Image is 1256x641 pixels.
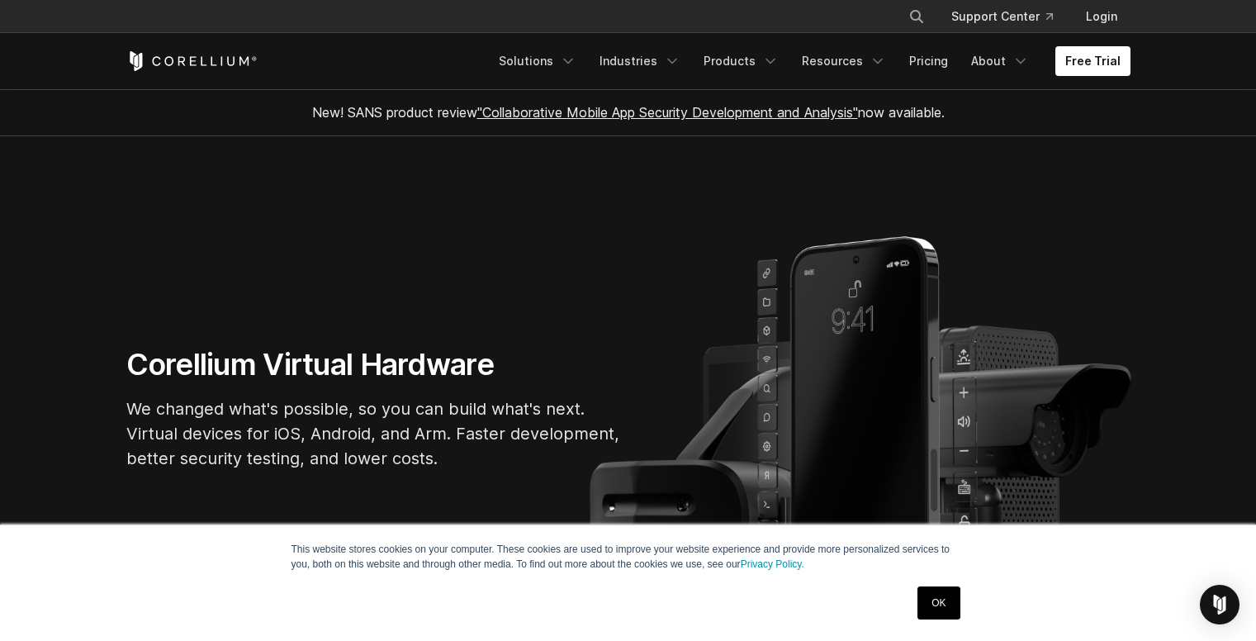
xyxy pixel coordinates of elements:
[902,2,931,31] button: Search
[489,46,586,76] a: Solutions
[1200,585,1239,624] div: Open Intercom Messenger
[312,104,945,121] span: New! SANS product review now available.
[889,2,1130,31] div: Navigation Menu
[792,46,896,76] a: Resources
[694,46,789,76] a: Products
[477,104,858,121] a: "Collaborative Mobile App Security Development and Analysis"
[899,46,958,76] a: Pricing
[489,46,1130,76] div: Navigation Menu
[938,2,1066,31] a: Support Center
[126,396,622,471] p: We changed what's possible, so you can build what's next. Virtual devices for iOS, Android, and A...
[1073,2,1130,31] a: Login
[126,346,622,383] h1: Corellium Virtual Hardware
[126,51,258,71] a: Corellium Home
[291,542,965,572] p: This website stores cookies on your computer. These cookies are used to improve your website expe...
[917,586,960,620] a: OK
[1055,46,1130,76] a: Free Trial
[961,46,1039,76] a: About
[590,46,690,76] a: Industries
[741,558,804,570] a: Privacy Policy.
